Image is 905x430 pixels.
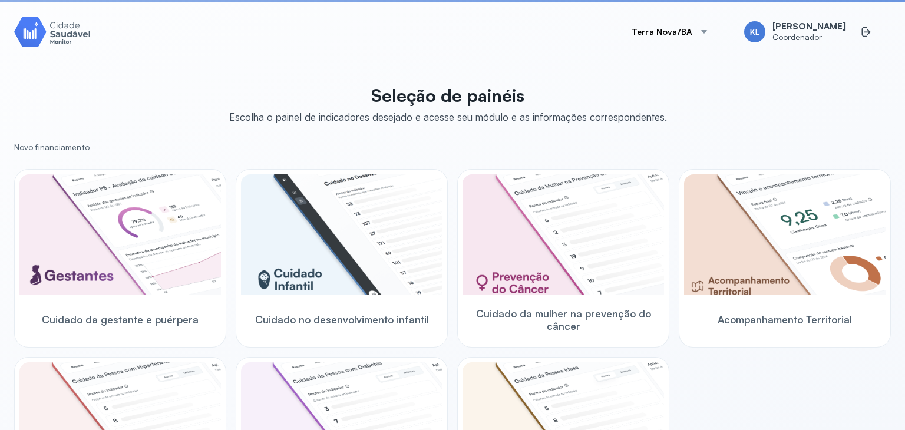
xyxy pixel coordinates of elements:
img: child-development.png [241,174,442,295]
span: Cuidado da gestante e puérpera [42,313,199,326]
span: Cuidado no desenvolvimento infantil [255,313,429,326]
p: Seleção de painéis [229,85,667,106]
img: pregnants.png [19,174,221,295]
span: Cuidado da mulher na prevenção do câncer [463,307,664,333]
span: Acompanhamento Territorial [718,313,852,326]
img: territorial-monitoring.png [684,174,886,295]
span: [PERSON_NAME] [772,21,846,32]
span: KL [750,27,759,37]
img: Logotipo do produto Monitor [14,15,91,48]
button: Terra Nova/BA [617,20,723,44]
img: woman-cancer-prevention-care.png [463,174,664,295]
div: Escolha o painel de indicadores desejado e acesse seu módulo e as informações correspondentes. [229,111,667,123]
small: Novo financiamento [14,143,891,153]
span: Coordenador [772,32,846,42]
